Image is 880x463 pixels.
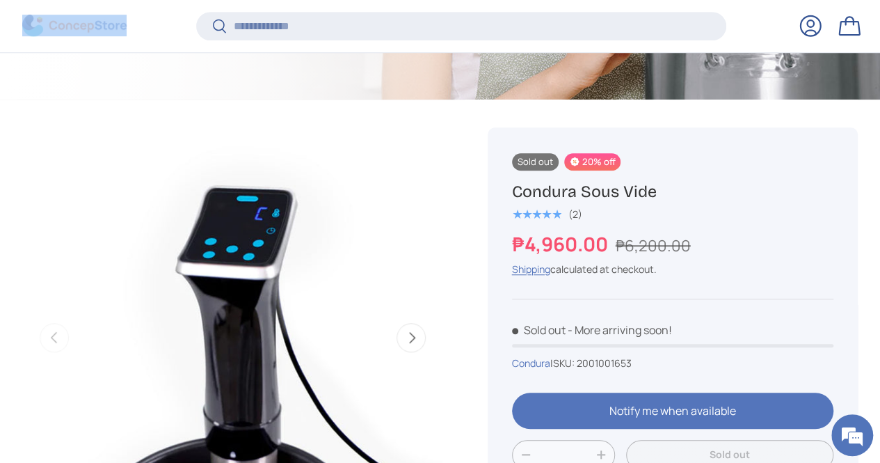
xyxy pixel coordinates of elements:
h1: Condura Sous Vide [512,181,833,202]
div: 5.0 out of 5.0 stars [512,208,561,221]
a: Condura [512,356,550,370]
span: | [550,356,632,370]
span: We're online! [81,141,192,282]
div: calculated at checkout. [512,262,833,276]
span: Sold out [512,153,559,171]
div: (2) [568,209,582,219]
a: Shipping [512,262,550,276]
div: Minimize live chat window [228,7,262,40]
span: 2001001653 [577,356,632,370]
s: ₱6,200.00 [616,235,691,256]
textarea: Type your message and hit 'Enter' [7,312,265,361]
p: - More arriving soon! [568,322,672,338]
strong: ₱4,960.00 [512,230,611,257]
span: Sold out [512,322,566,338]
span: SKU: [553,356,575,370]
a: 5.0 out of 5.0 stars (2) [512,205,582,221]
span: ★★★★★ [512,207,561,221]
span: 20% off [564,153,621,171]
img: ConcepStore [22,15,127,37]
div: Chat with us now [72,78,234,96]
